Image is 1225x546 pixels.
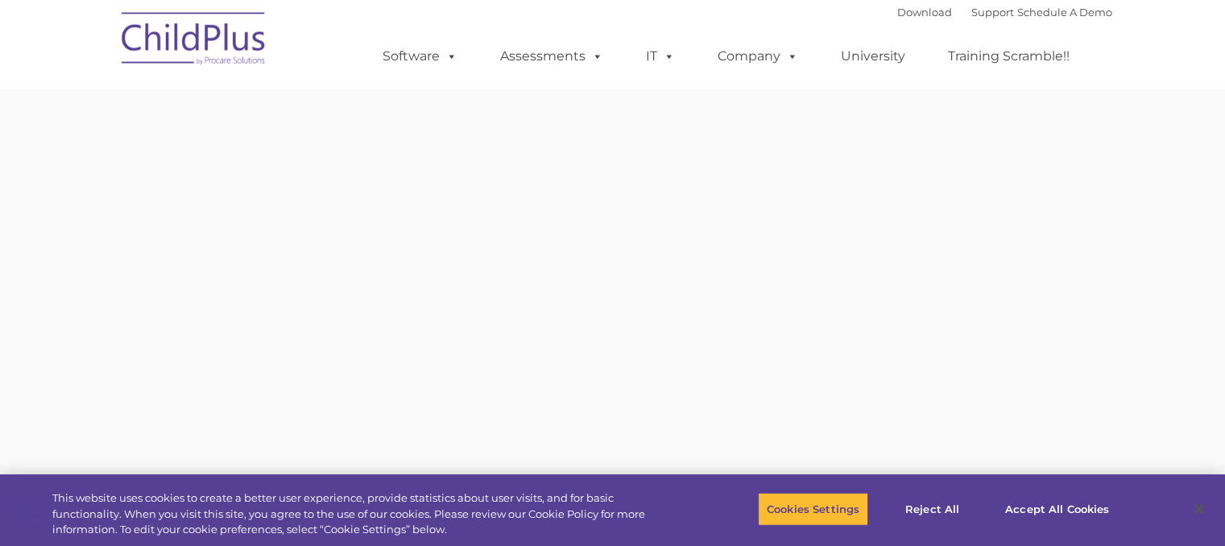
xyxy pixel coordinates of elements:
a: Schedule A Demo [1017,6,1112,19]
a: Company [701,40,814,72]
img: ChildPlus by Procare Solutions [114,1,275,81]
button: Cookies Settings [758,492,868,526]
a: University [825,40,921,72]
a: Assessments [484,40,619,72]
a: Support [971,6,1014,19]
button: Close [1182,491,1217,527]
font: | [897,6,1112,19]
a: Training Scramble!! [932,40,1086,72]
button: Accept All Cookies [996,492,1118,526]
div: This website uses cookies to create a better user experience, provide statistics about user visit... [52,490,674,538]
a: IT [630,40,691,72]
a: Software [366,40,474,72]
button: Reject All [882,492,983,526]
a: Download [897,6,952,19]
